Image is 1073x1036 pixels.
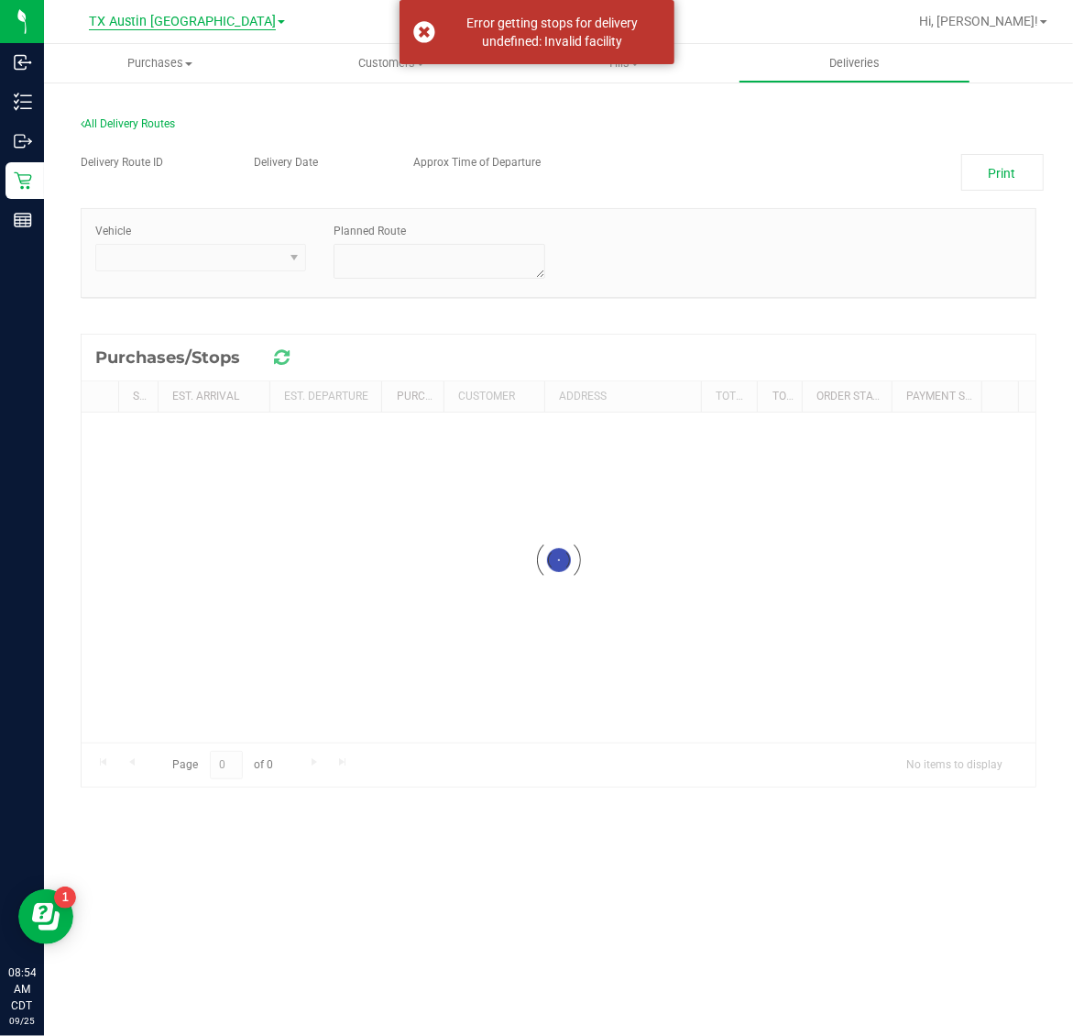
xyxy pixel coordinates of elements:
[8,1014,36,1028] p: 09/25
[81,154,163,171] label: Delivery Route ID
[277,55,507,72] span: Customers
[254,154,318,171] label: Delivery Date
[413,154,541,171] label: Approx Time of Departure
[95,223,131,239] label: Vehicle
[14,132,32,150] inline-svg: Outbound
[81,117,175,130] span: All Delivery Routes
[14,171,32,190] inline-svg: Retail
[739,44,970,83] a: Deliveries
[8,964,36,1014] p: 08:54 AM CDT
[334,223,406,239] label: Planned Route
[18,889,73,944] iframe: Resource center
[14,211,32,229] inline-svg: Reports
[14,93,32,111] inline-svg: Inventory
[445,14,661,50] div: Error getting stops for delivery undefined: Invalid facility
[961,154,1044,191] a: Print Manifest
[14,53,32,72] inline-svg: Inbound
[805,55,904,72] span: Deliveries
[44,44,276,83] a: Purchases
[276,44,508,83] a: Customers
[919,14,1038,28] span: Hi, [PERSON_NAME]!
[54,887,76,909] iframe: Resource center unread badge
[44,55,276,72] span: Purchases
[89,14,276,30] span: TX Austin [GEOGRAPHIC_DATA]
